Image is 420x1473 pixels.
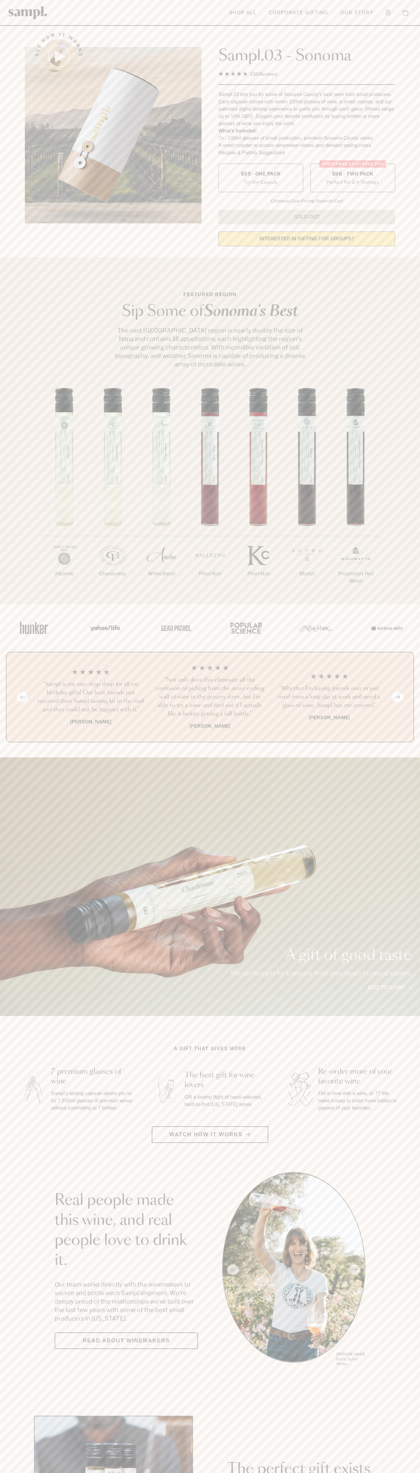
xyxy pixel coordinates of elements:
[318,1067,401,1086] h3: Re-order more of your favorite wine
[266,6,331,19] a: Corporate Gifting
[336,1352,365,1366] p: [PERSON_NAME] Sutro, Sutro Wines
[113,304,307,319] h2: Sip Some of
[218,128,257,133] strong: What’s Included:
[218,70,277,78] div: 136Reviews
[297,615,334,641] img: Artboard_3_0b291449-6e8c-4d07-b2c2-3f3601a19cd1_x450.png
[155,664,265,730] li: 2 / 4
[86,615,123,641] img: Artboard_6_04f9a106-072f-468a-bdd7-f11783b05722_x450.png
[218,149,395,156] li: Recipes & Pairing Suggestions
[155,676,265,718] h3: “Not only does this eliminate all the confusion of picking from the never ending wall of wine in ...
[218,47,395,65] h1: Sampl.03 - Sonoma
[234,388,283,597] li: 5 / 7
[392,692,403,702] button: Next slide
[55,1191,198,1271] h2: Real people made this wine, and real people love to drink it.
[268,198,346,204] li: Christmas Sale Pricing Shown In Cart
[274,684,384,710] h3: “Whether I'm having friends over or just tired from a long day at work and need a glass of wine, ...
[367,984,412,992] a: Add to cart
[218,232,395,246] a: interested in gifting for groups?
[218,135,395,142] li: 7x - 100ml glasses of small production, premium Sonoma County wines
[51,1067,134,1086] h3: 7 premium glasses of wine
[17,692,28,702] button: Previous slide
[259,71,277,77] span: Reviews
[332,171,374,177] span: $88 - Two Pack
[230,969,412,977] p: The perfect gift for everyone from wine lovers to casual sippers.
[230,948,412,963] p: A gift of good taste
[234,570,283,577] p: Pinot Noir
[186,570,234,577] p: Pinot Noir
[218,91,395,127] div: Sampl.03 lets you try some of Sonoma County's best wine from small producers. Each capsule comes ...
[185,1071,267,1090] h3: The best gift for wine lovers
[157,615,193,641] img: Artboard_5_7fdae55a-36fd-43f7-8bfd-f74a06a2878e_x450.png
[218,142,395,149] li: A smart coaster to access winemaker videos and detailed tasting notes.
[89,388,137,597] li: 2 / 7
[16,615,52,641] img: Artboard_1_c8cd28af-0030-4af1-819c-248e302c7f06_x450.png
[40,570,89,577] p: Albarino
[227,615,263,641] img: Artboard_4_28b4d326-c26e-48f9-9c80-911f17d6414e_x450.png
[283,570,331,577] p: Merlot
[331,570,380,585] p: Proprietary Red Blend
[113,291,307,298] p: Featured Region
[36,664,146,730] li: 1 / 4
[70,719,111,725] b: [PERSON_NAME]
[204,304,298,319] em: Sonoma's Best
[318,1090,401,1112] p: Fall in love with a wine, or 7? We make it easy to order more bottles or glasses of your favorites.
[137,388,186,597] li: 3 / 7
[222,1172,365,1367] div: slide 1
[218,210,395,224] button: Sold Out
[222,1172,365,1367] ul: carousel
[174,1045,246,1052] h2: A gift that gives more
[250,71,259,77] span: 136
[320,160,386,168] div: Christmas SALE! Save 20%
[25,47,202,223] img: Sampl.03 - Sonoma
[186,388,234,597] li: 4 / 7
[40,388,89,597] li: 1 / 7
[55,1332,198,1349] a: Read about Winemakers
[244,179,278,185] small: Try the Capsule
[327,179,379,185] small: Perfect For 2-4 Tastings
[8,6,47,19] img: Sampl logo
[337,6,377,19] a: Our Story
[331,388,380,604] li: 7 / 7
[241,171,281,177] span: $55 - One Pack
[226,6,259,19] a: Shop All
[274,664,384,730] li: 3 / 4
[189,723,231,729] b: [PERSON_NAME]
[55,1280,198,1323] p: Our team works directly with the winemakers to source and bottle each Sampl shipment. We’re deepl...
[137,570,186,577] p: White Blend
[36,680,146,714] h3: “Sampl is my one-stop shop for all my birthday gifts! Our best friends just received their Sampl ...
[309,715,350,720] b: [PERSON_NAME]
[185,1094,267,1108] p: Gift a tasting flight of hand-selected, hard-to-find [US_STATE] wines.
[152,1126,268,1143] button: Watch how it works
[51,1090,134,1112] p: Sampl's tasting capsule allows you to try 7 100ml glasses of premium wines without committing to ...
[283,388,331,597] li: 6 / 7
[89,570,137,577] p: Chardonnay
[113,326,307,369] p: The vast [GEOGRAPHIC_DATA] region is nearly double the size of Napa and contains 18 appellations,...
[42,39,76,73] button: See how it works
[368,615,404,641] img: Artboard_7_5b34974b-f019-449e-91fb-745f8d0877ee_x450.png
